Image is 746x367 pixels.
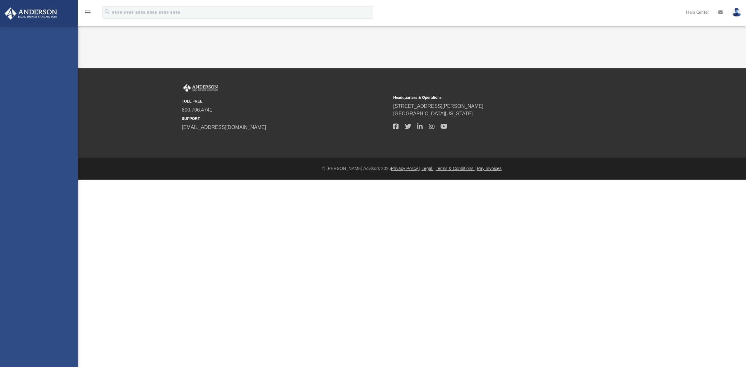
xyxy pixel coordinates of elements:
[732,8,741,17] img: User Pic
[182,84,219,92] img: Anderson Advisors Platinum Portal
[391,166,421,171] a: Privacy Policy |
[182,116,389,122] small: SUPPORT
[84,9,91,16] i: menu
[436,166,476,171] a: Terms & Conditions |
[421,166,435,171] a: Legal |
[393,103,483,109] a: [STREET_ADDRESS][PERSON_NAME]
[104,8,111,15] i: search
[182,125,266,130] a: [EMAIL_ADDRESS][DOMAIN_NAME]
[393,95,600,100] small: Headquarters & Operations
[78,165,746,172] div: © [PERSON_NAME] Advisors 2025
[393,111,473,116] a: [GEOGRAPHIC_DATA][US_STATE]
[84,12,91,16] a: menu
[477,166,501,171] a: Pay Invoices
[182,107,212,112] a: 800.706.4741
[3,7,59,20] img: Anderson Advisors Platinum Portal
[182,99,389,104] small: TOLL FREE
